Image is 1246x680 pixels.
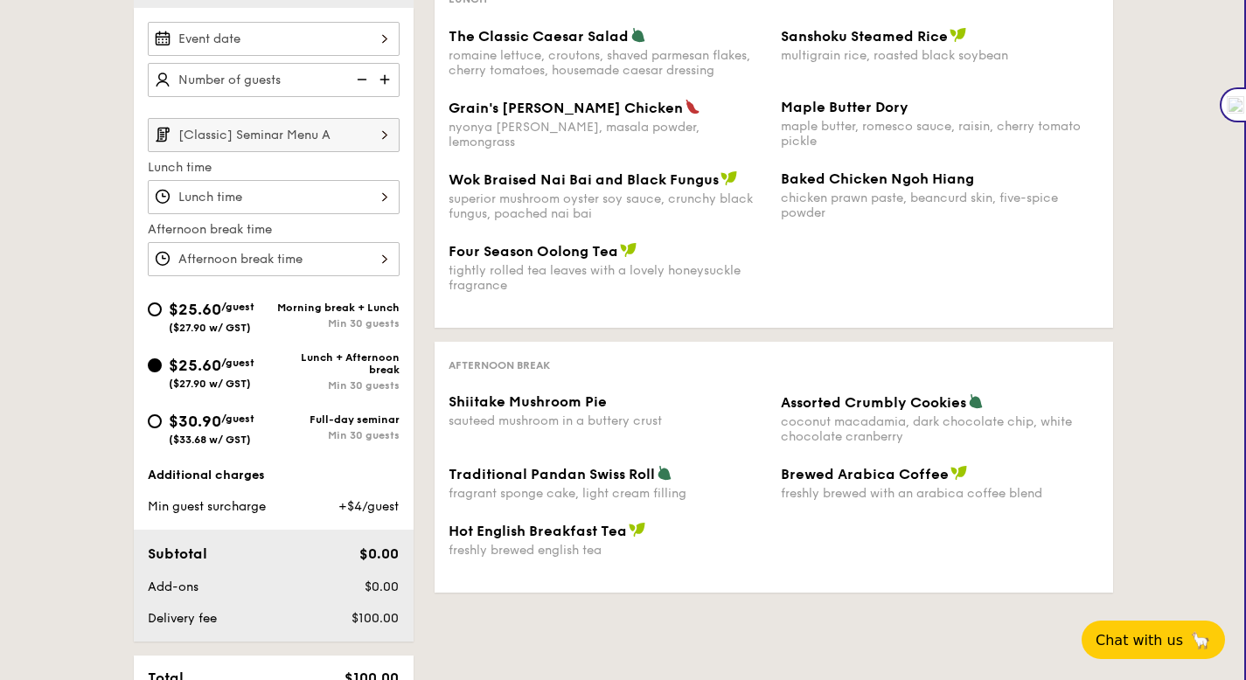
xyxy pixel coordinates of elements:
[148,22,400,56] input: Event date
[338,499,399,514] span: +$4/guest
[169,434,251,446] span: ($33.68 w/ GST)
[359,545,399,562] span: $0.00
[148,180,400,214] input: Lunch time
[148,579,198,594] span: Add-ons
[781,394,966,411] span: Assorted Crumbly Cookies
[629,522,646,538] img: icon-vegan.f8ff3823.svg
[449,486,767,501] div: fragrant sponge cake, light cream filling
[370,118,400,151] img: icon-chevron-right.3c0dfbd6.svg
[657,465,672,481] img: icon-vegetarian.fe4039eb.svg
[148,358,162,372] input: $25.60/guest($27.90 w/ GST)Lunch + Afternoon breakMin 30 guests
[781,414,1099,444] div: coconut macadamia, dark chocolate chip, white chocolate cranberry
[781,28,948,45] span: Sanshoku Steamed Rice
[449,466,655,482] span: Traditional Pandan Swiss Roll
[950,465,968,481] img: icon-vegan.f8ff3823.svg
[685,99,700,114] img: icon-spicy.37a8142b.svg
[169,378,251,390] span: ($27.90 w/ GST)
[449,393,607,410] span: Shiitake Mushroom Pie
[1082,621,1225,659] button: Chat with us🦙
[449,543,767,558] div: freshly brewed english tea
[148,242,400,276] input: Afternoon break time
[781,119,1099,149] div: maple butter, romesco sauce, raisin, cherry tomato pickle
[781,466,949,482] span: Brewed Arabica Coffee
[148,611,217,626] span: Delivery fee
[274,317,400,330] div: Min 30 guests
[449,48,767,78] div: romaine lettuce, croutons, shaved parmesan flakes, cherry tomatoes, housemade caesar dressing
[449,523,627,539] span: Hot English Breakfast Tea
[221,301,254,313] span: /guest
[781,486,1099,501] div: freshly brewed with an arabica coffee blend
[373,63,400,96] img: icon-add.58712e84.svg
[221,357,254,369] span: /guest
[274,351,400,376] div: Lunch + Afternoon break
[169,356,221,375] span: $25.60
[449,243,618,260] span: Four Season Oolong Tea
[1190,630,1211,650] span: 🦙
[968,393,984,409] img: icon-vegetarian.fe4039eb.svg
[781,191,1099,220] div: chicken prawn paste, beancurd skin, five-spice powder
[1096,632,1183,649] span: Chat with us
[365,579,399,594] span: $0.00
[347,63,373,96] img: icon-reduce.1d2dbef1.svg
[449,263,767,293] div: tightly rolled tea leaves with a lovely honeysuckle fragrance
[449,191,767,221] div: superior mushroom oyster soy sauce, crunchy black fungus, poached nai bai
[221,413,254,425] span: /guest
[352,611,399,626] span: $100.00
[148,467,400,484] div: Additional charges
[449,413,767,428] div: sauteed mushroom in a buttery crust
[449,171,719,188] span: Wok Braised Nai Bai and Black Fungus
[781,48,1099,63] div: multigrain rice, roasted black soybean
[449,359,550,371] span: Afternoon break
[274,379,400,392] div: Min 30 guests
[148,63,400,97] input: Number of guests
[274,413,400,426] div: Full-day seminar
[148,545,207,562] span: Subtotal
[449,100,683,116] span: Grain's [PERSON_NAME] Chicken
[274,429,400,441] div: Min 30 guests
[449,28,629,45] span: The Classic Caesar Salad
[169,300,221,319] span: $25.60
[169,412,221,431] span: $30.90
[781,99,908,115] span: Maple Butter Dory
[620,242,637,258] img: icon-vegan.f8ff3823.svg
[950,27,967,43] img: icon-vegan.f8ff3823.svg
[449,120,767,149] div: nyonya [PERSON_NAME], masala powder, lemongrass
[274,302,400,314] div: Morning break + Lunch
[781,170,974,187] span: Baked Chicken Ngoh Hiang
[148,414,162,428] input: $30.90/guest($33.68 w/ GST)Full-day seminarMin 30 guests
[630,27,646,43] img: icon-vegetarian.fe4039eb.svg
[720,170,738,186] img: icon-vegan.f8ff3823.svg
[148,499,266,514] span: Min guest surcharge
[148,159,400,177] label: Lunch time
[169,322,251,334] span: ($27.90 w/ GST)
[148,302,162,316] input: $25.60/guest($27.90 w/ GST)Morning break + LunchMin 30 guests
[148,221,400,239] label: Afternoon break time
